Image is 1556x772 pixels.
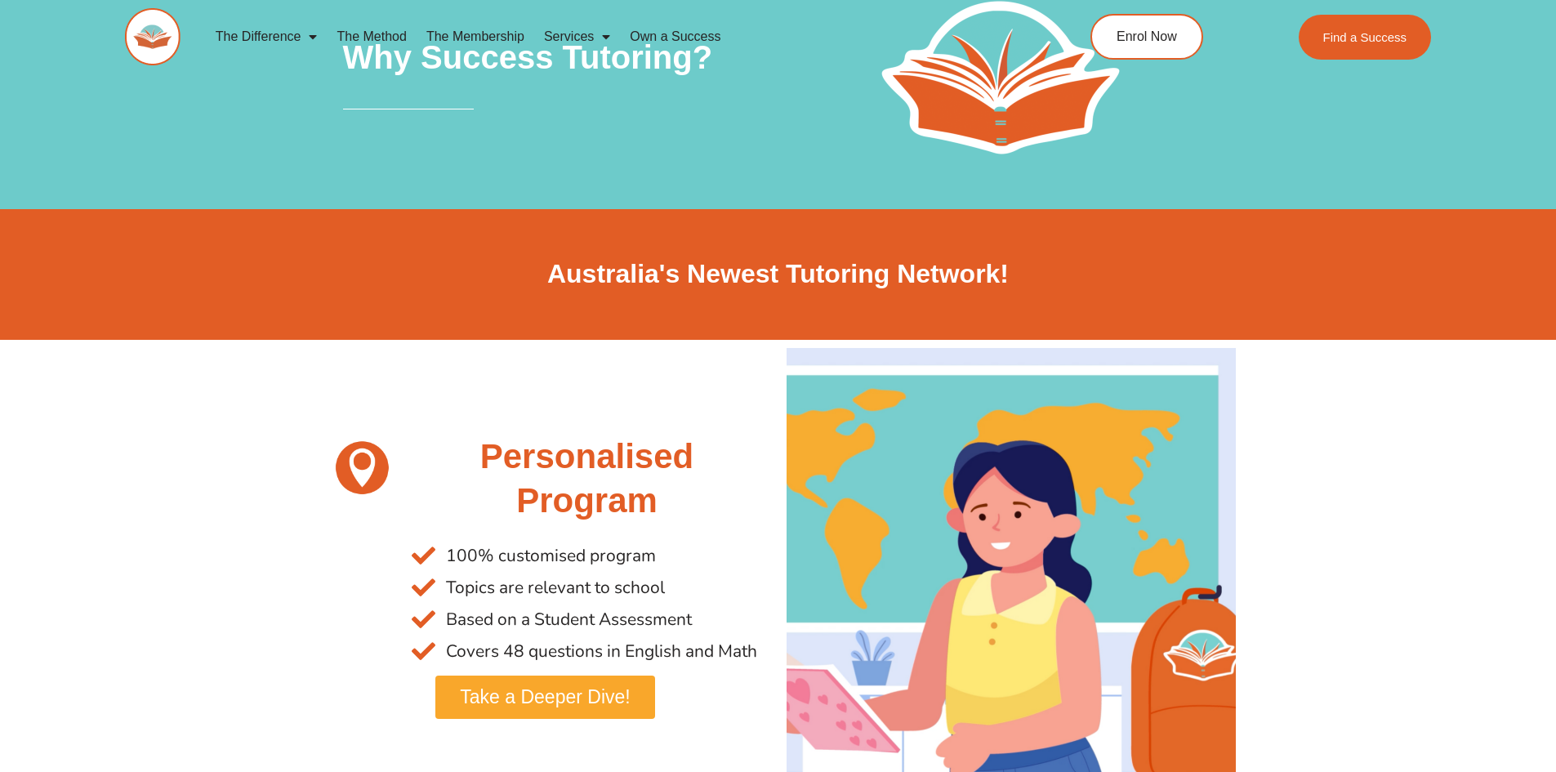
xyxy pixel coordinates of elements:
[460,688,630,707] span: Take a Deeper Dive!
[206,18,328,56] a: The Difference
[1090,14,1203,60] a: Enrol Now
[206,18,1016,56] nav: Menu
[442,540,656,572] span: 100% customised program
[620,18,730,56] a: Own a Success
[327,18,416,56] a: The Method
[321,257,1236,292] h2: Australia's Newest Tutoring Network!
[442,572,665,604] span: Topics are relevant to school
[1117,30,1177,43] span: Enrol Now
[1323,31,1407,43] span: Find a Success
[1299,15,1432,60] a: Find a Success
[442,636,757,667] span: Covers 48 questions in English and Math
[534,18,620,56] a: Services
[417,18,534,56] a: The Membership
[412,435,761,524] h2: Personalised Program
[435,676,654,719] a: Take a Deeper Dive!
[442,604,692,636] span: Based on a Student Assessment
